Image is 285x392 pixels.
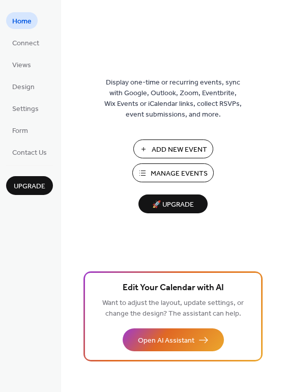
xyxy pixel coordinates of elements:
[6,144,53,160] a: Contact Us
[12,126,28,136] span: Form
[138,194,208,213] button: 🚀 Upgrade
[6,78,41,95] a: Design
[102,296,244,321] span: Want to adjust the layout, update settings, or change the design? The assistant can help.
[6,34,45,51] a: Connect
[12,82,35,93] span: Design
[12,148,47,158] span: Contact Us
[132,163,214,182] button: Manage Events
[6,100,45,117] a: Settings
[6,122,34,138] a: Form
[12,104,39,115] span: Settings
[12,16,32,27] span: Home
[6,56,37,73] a: Views
[12,38,39,49] span: Connect
[152,145,207,155] span: Add New Event
[6,12,38,29] a: Home
[133,139,213,158] button: Add New Event
[123,328,224,351] button: Open AI Assistant
[104,77,242,120] span: Display one-time or recurring events, sync with Google, Outlook, Zoom, Eventbrite, Wix Events or ...
[151,169,208,179] span: Manage Events
[12,60,31,71] span: Views
[138,335,194,346] span: Open AI Assistant
[14,181,45,192] span: Upgrade
[123,281,224,295] span: Edit Your Calendar with AI
[6,176,53,195] button: Upgrade
[145,198,202,212] span: 🚀 Upgrade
